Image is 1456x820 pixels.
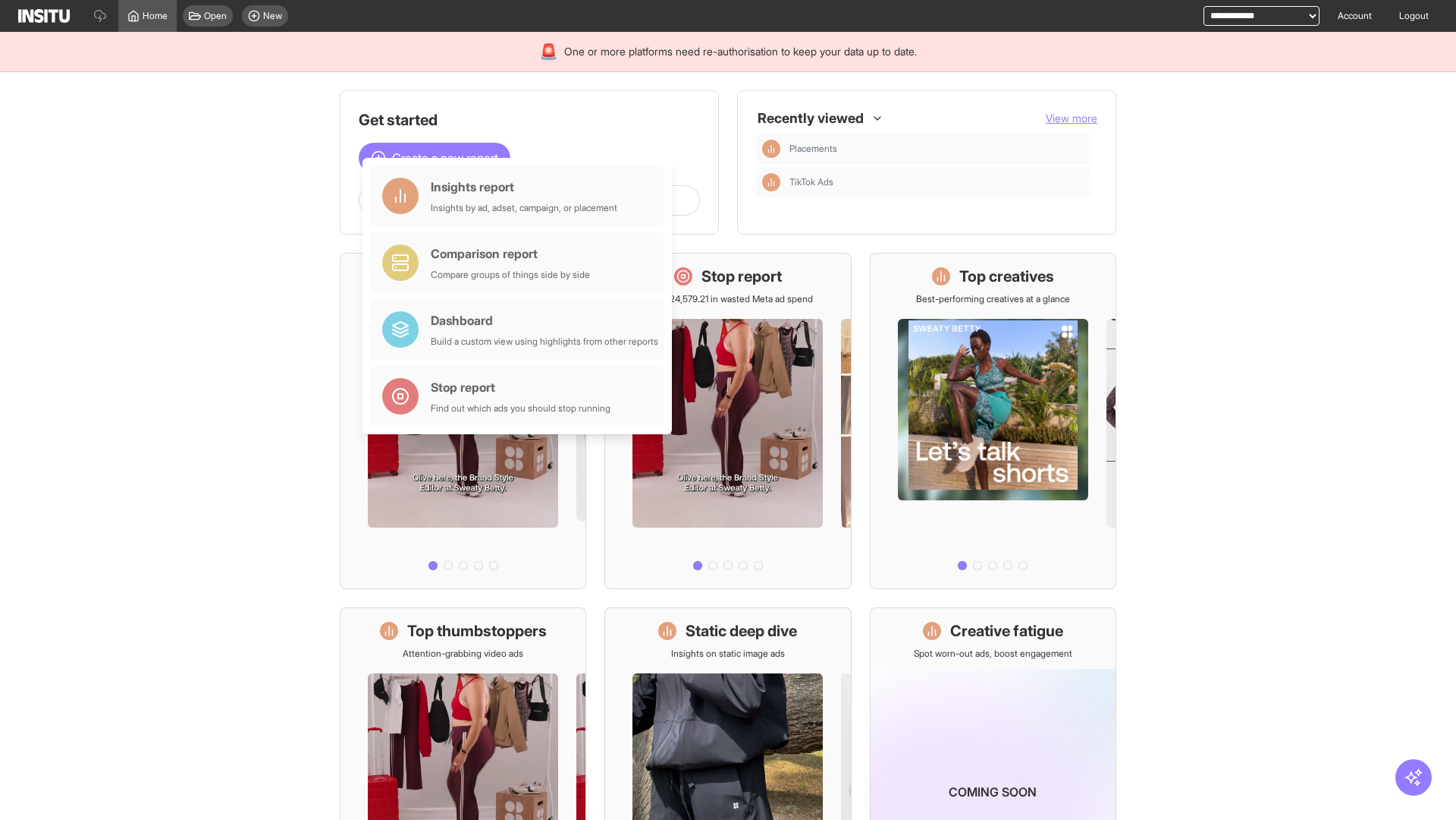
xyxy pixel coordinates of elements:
span: TikTok Ads [789,176,833,188]
span: Create a new report [392,149,498,167]
a: Stop reportSave £24,579.21 in wasted Meta ad spend [604,253,851,589]
div: Insights by ad, adset, campaign, or placement [431,202,617,214]
div: Find out which ads you should stop running [431,402,610,415]
div: Dashboard [431,311,658,330]
h1: Stop report [701,266,782,287]
div: Comparison report [431,244,590,263]
div: Build a custom view using highlights from other reports [431,336,658,348]
a: Top creativesBest-performing creatives at a glance [870,253,1116,589]
button: View more [1046,111,1097,126]
div: Stop report [431,378,610,396]
div: 🚨 [539,41,558,62]
span: Placements [789,143,1085,155]
p: Insights on static image ads [671,648,785,660]
button: Create a new report [359,143,510,173]
span: TikTok Ads [789,176,1085,188]
span: One or more platforms need re-authorisation to keep your data up to date. [564,44,917,59]
a: What's live nowSee all active ads instantly [340,253,586,589]
h1: Get started [359,109,700,131]
h1: Top thumbstoppers [407,620,547,642]
p: Attention-grabbing video ads [403,648,523,660]
span: New [263,10,282,22]
div: Insights [762,173,780,191]
img: Logo [18,9,70,23]
div: Insights [762,140,780,158]
span: Open [204,10,227,22]
span: Home [143,10,168,22]
h1: Static deep dive [686,620,797,642]
p: Best-performing creatives at a glance [916,293,1070,305]
span: View more [1046,112,1097,125]
div: Compare groups of things side by side [431,269,590,281]
div: Insights report [431,178,617,196]
h1: Top creatives [959,266,1054,287]
span: Placements [789,143,837,155]
p: Save £24,579.21 in wasted Meta ad spend [642,293,813,305]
